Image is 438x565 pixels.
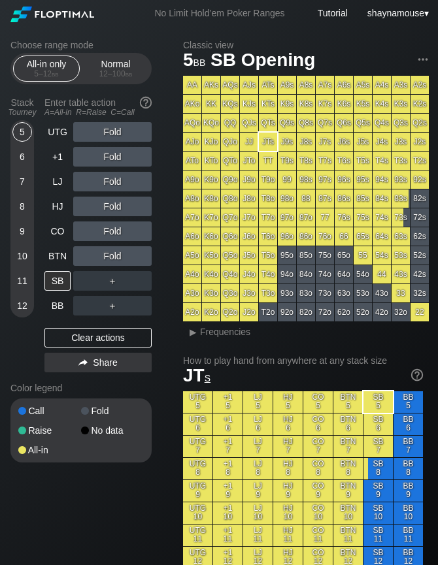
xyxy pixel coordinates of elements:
[12,246,32,266] div: 10
[411,284,429,302] div: 32s
[213,413,243,435] div: +1 6
[335,189,353,208] div: 86s
[183,170,201,189] div: A9o
[259,208,277,227] div: T7o
[373,133,391,151] div: J4s
[202,284,220,302] div: K3o
[240,246,258,265] div: J5o
[354,152,372,170] div: T5s
[259,265,277,283] div: T4o
[411,303,429,321] div: 22
[213,458,243,479] div: +1 8
[392,208,410,227] div: 73s
[18,406,81,415] div: Call
[183,413,212,435] div: UTG 6
[354,114,372,132] div: Q5s
[278,303,296,321] div: 92o
[411,208,429,227] div: 72s
[392,246,410,265] div: 53s
[221,114,239,132] div: QQ
[363,458,393,479] div: SB 8
[392,95,410,113] div: K3s
[411,95,429,113] div: K2s
[183,480,212,502] div: UTG 9
[205,370,211,384] span: s
[394,480,423,502] div: BB 9
[243,391,273,413] div: LJ 5
[259,152,277,170] div: TT
[335,76,353,94] div: A6s
[73,246,152,266] div: Fold
[200,327,250,337] span: Frequencies
[10,7,94,22] img: Floptimal logo
[243,436,273,457] div: LJ 7
[243,458,273,479] div: LJ 8
[373,227,391,246] div: 64s
[278,170,296,189] div: 99
[240,95,258,113] div: KJs
[297,95,315,113] div: K8s
[259,133,277,151] div: JTs
[44,92,152,122] div: Enter table action
[273,436,303,457] div: HJ 7
[18,426,81,435] div: Raise
[259,170,277,189] div: T9o
[202,114,220,132] div: KQo
[394,413,423,435] div: BB 6
[240,227,258,246] div: J6o
[410,368,424,382] img: help.32db89a4.svg
[202,208,220,227] div: K7o
[335,133,353,151] div: J6s
[333,525,363,546] div: BTN 11
[44,197,71,216] div: HJ
[135,8,304,22] div: No Limit Hold’em Poker Ranges
[73,221,152,241] div: Fold
[278,189,296,208] div: 98o
[278,95,296,113] div: K9s
[373,189,391,208] div: 84s
[183,365,211,385] span: JT
[303,413,333,435] div: CO 6
[335,208,353,227] div: 76s
[183,189,201,208] div: A8o
[73,296,152,315] div: ＋
[394,502,423,524] div: BB 10
[202,303,220,321] div: K2o
[12,221,32,241] div: 9
[363,436,393,457] div: SB 7
[297,189,315,208] div: 88
[202,170,220,189] div: K9o
[12,197,32,216] div: 8
[81,406,144,415] div: Fold
[259,76,277,94] div: ATs
[243,502,273,524] div: LJ 10
[183,76,201,94] div: AA
[303,525,333,546] div: CO 11
[335,95,353,113] div: K6s
[373,265,391,283] div: 44
[354,208,372,227] div: 75s
[5,108,39,117] div: Tourney
[273,458,303,479] div: HJ 8
[44,328,152,347] div: Clear actions
[363,525,393,546] div: SB 11
[411,114,429,132] div: Q2s
[316,95,334,113] div: K7s
[126,69,133,78] span: bb
[202,95,220,113] div: KK
[78,359,88,366] img: share.864f2f62.svg
[221,227,239,246] div: Q6o
[392,170,410,189] div: 93s
[183,458,212,479] div: UTG 8
[18,445,81,455] div: All-in
[316,170,334,189] div: 97s
[221,303,239,321] div: Q2o
[411,265,429,283] div: 42s
[373,114,391,132] div: Q4s
[183,227,201,246] div: A6o
[318,8,348,18] a: Tutorial
[335,284,353,302] div: 63o
[364,6,431,20] div: ▾
[183,265,201,283] div: A4o
[183,114,201,132] div: AQo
